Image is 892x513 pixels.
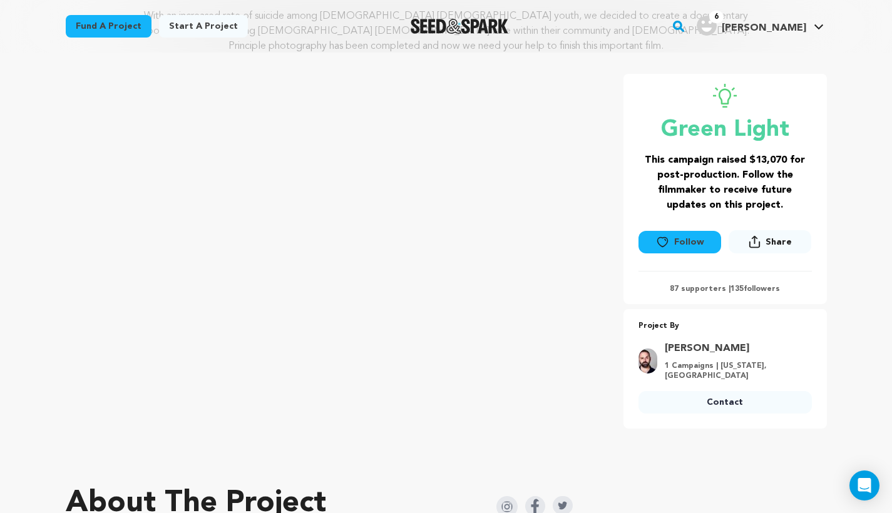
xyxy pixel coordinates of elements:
span: Mike M.'s Profile [694,13,826,39]
span: Share [766,236,792,248]
span: 6 [709,11,724,23]
span: 135 [731,285,744,293]
h3: This campaign raised $13,070 for post-production. Follow the filmmaker to receive future updates ... [638,153,812,213]
a: Goto Brandon Deyette profile [665,341,804,356]
button: Follow [638,231,721,253]
a: Mike M.'s Profile [694,13,826,36]
p: Green Light [638,118,812,143]
a: Seed&Spark Homepage [411,19,509,34]
button: Share [729,230,811,253]
a: Start a project [159,15,248,38]
p: Project By [638,319,812,333]
p: 87 supporters | followers [638,284,812,294]
a: Fund a project [66,15,151,38]
span: Share [729,230,811,258]
img: picture.jpeg [638,348,657,373]
div: Open Intercom Messenger [849,470,879,500]
span: [PERSON_NAME] [722,23,806,33]
img: Seed&Spark Logo Dark Mode [411,19,509,34]
div: Mike M.'s Profile [697,16,806,36]
a: Contact [638,391,812,414]
p: 1 Campaigns | [US_STATE], [GEOGRAPHIC_DATA] [665,361,804,381]
img: user.png [697,16,717,36]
